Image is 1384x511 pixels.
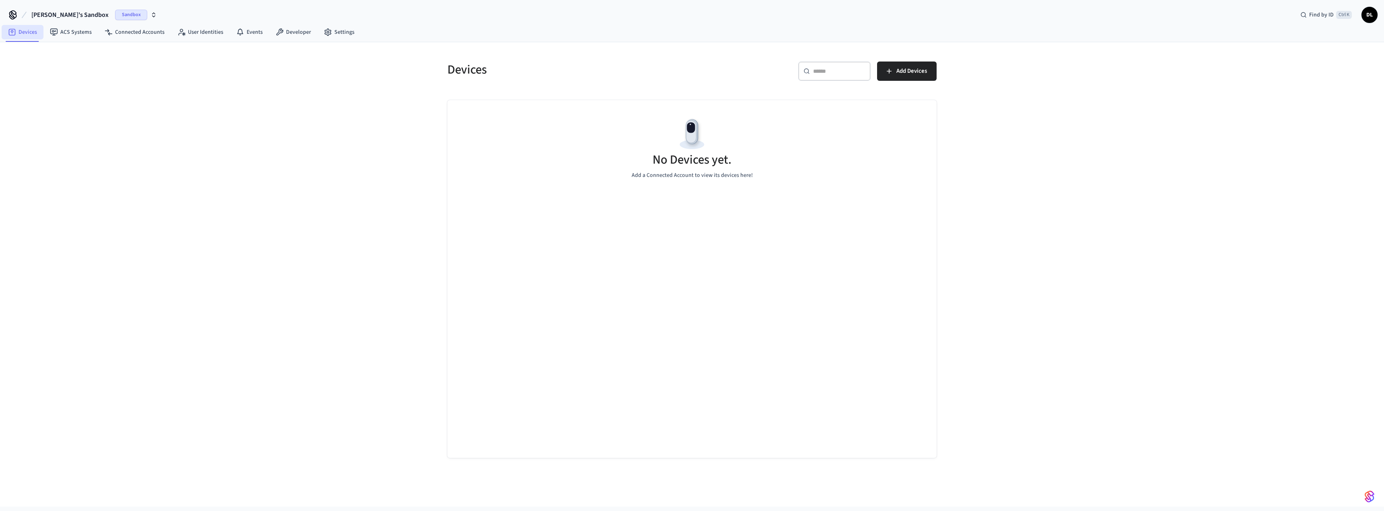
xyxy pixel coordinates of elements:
[269,25,317,39] a: Developer
[1362,8,1377,22] span: DL
[674,116,710,152] img: Devices Empty State
[632,171,753,180] p: Add a Connected Account to view its devices here!
[896,66,927,76] span: Add Devices
[1365,490,1374,503] img: SeamLogoGradient.69752ec5.svg
[115,10,147,20] span: Sandbox
[317,25,361,39] a: Settings
[171,25,230,39] a: User Identities
[877,62,937,81] button: Add Devices
[98,25,171,39] a: Connected Accounts
[447,62,687,78] h5: Devices
[1294,8,1358,22] div: Find by IDCtrl K
[230,25,269,39] a: Events
[653,152,731,168] h5: No Devices yet.
[31,10,109,20] span: [PERSON_NAME]'s Sandbox
[1336,11,1352,19] span: Ctrl K
[43,25,98,39] a: ACS Systems
[2,25,43,39] a: Devices
[1309,11,1334,19] span: Find by ID
[1361,7,1378,23] button: DL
